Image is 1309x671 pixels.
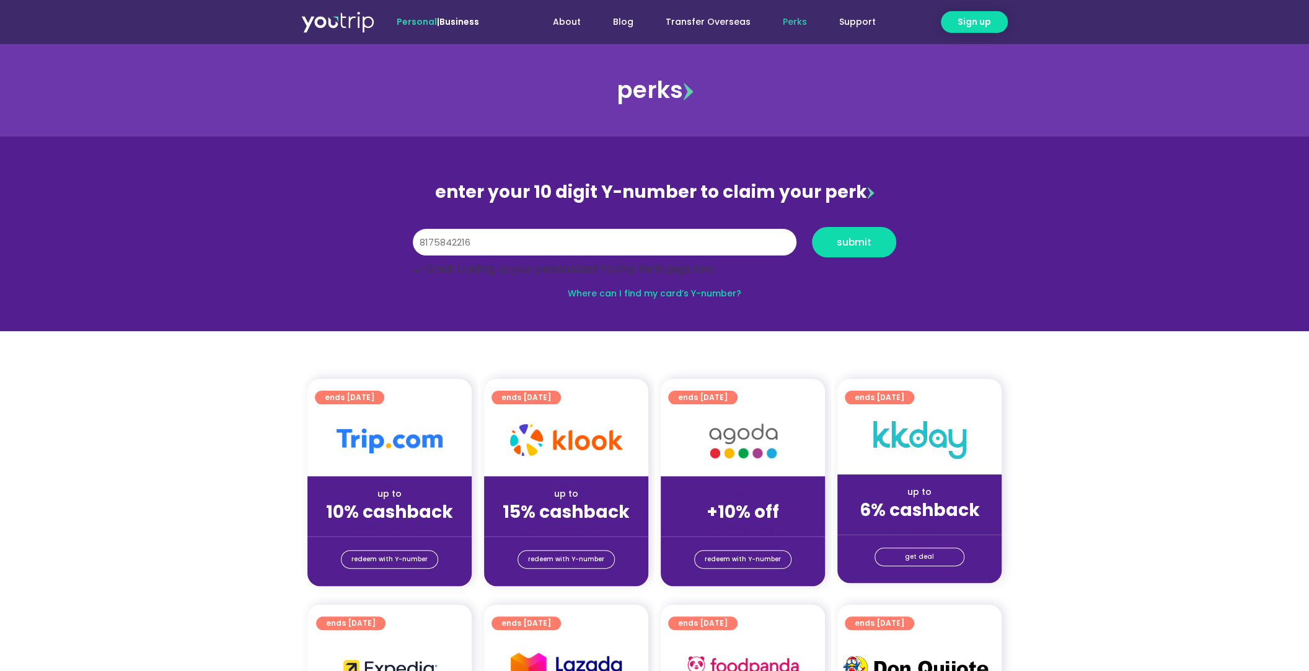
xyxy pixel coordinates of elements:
[845,391,914,404] a: ends [DATE]
[413,264,896,275] div: Great! Loading up your personalized YouTrip Perks page now...
[315,391,384,404] a: ends [DATE]
[501,391,551,404] span: ends [DATE]
[678,616,728,630] span: ends [DATE]
[491,616,561,630] a: ends [DATE]
[351,551,428,568] span: redeem with Y-number
[875,548,964,566] a: get deal
[845,616,914,630] a: ends [DATE]
[326,616,376,630] span: ends [DATE]
[860,498,980,522] strong: 6% cashback
[668,391,738,404] a: ends [DATE]
[905,548,934,566] span: get deal
[413,229,796,256] input: 10 digit Y-number (e.g. 8123456789)
[317,487,462,500] div: up to
[491,391,561,404] a: ends [DATE]
[668,616,738,630] a: ends [DATE]
[731,487,754,500] span: up to
[650,11,767,33] a: Transfer Overseas
[823,11,892,33] a: Support
[568,287,741,300] a: Where can I find my card’s Y-number?
[678,391,728,404] span: ends [DATE]
[503,500,630,524] strong: 15% cashback
[317,523,462,536] div: (for stays only)
[439,16,479,28] a: Business
[847,486,992,499] div: up to
[397,16,479,28] span: |
[518,550,615,569] a: redeem with Y-number
[537,11,597,33] a: About
[316,616,386,630] a: ends [DATE]
[855,391,904,404] span: ends [DATE]
[494,487,638,500] div: up to
[597,11,650,33] a: Blog
[501,616,551,630] span: ends [DATE]
[325,391,374,404] span: ends [DATE]
[671,523,815,536] div: (for stays only)
[837,238,871,247] span: submit
[407,176,902,208] div: enter your 10 digit Y-number to claim your perk
[707,500,779,524] strong: +10% off
[812,227,896,257] button: submit
[705,551,781,568] span: redeem with Y-number
[847,522,992,535] div: (for stays only)
[694,550,791,569] a: redeem with Y-number
[326,500,453,524] strong: 10% cashback
[494,523,638,536] div: (for stays only)
[528,551,604,568] span: redeem with Y-number
[941,11,1008,33] a: Sign up
[767,11,823,33] a: Perks
[341,550,438,569] a: redeem with Y-number
[855,616,904,630] span: ends [DATE]
[413,227,896,275] form: Y Number
[958,16,991,29] span: Sign up
[397,16,437,28] span: Personal
[513,11,892,33] nav: Menu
